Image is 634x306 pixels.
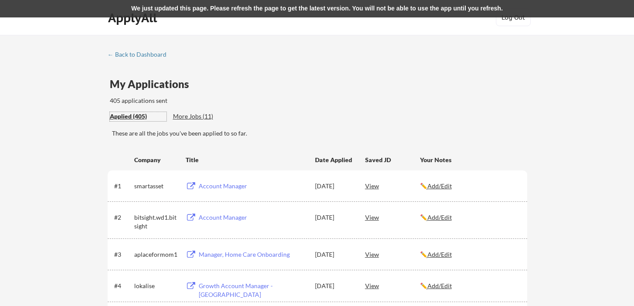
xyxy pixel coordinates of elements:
div: #4 [114,282,131,290]
div: These are job applications we think you'd be a good fit for, but couldn't apply you to automatica... [173,112,237,121]
div: Your Notes [420,156,519,164]
div: More Jobs (11) [173,112,237,121]
div: Title [186,156,307,164]
div: Manager, Home Care Onboarding [199,250,307,259]
u: Add/Edit [427,214,452,221]
button: Log Out [496,9,531,26]
div: My Applications [110,79,196,89]
div: Date Applied [315,156,353,164]
div: These are all the jobs you've been applied to so far. [112,129,527,138]
a: ← Back to Dashboard [108,51,173,60]
div: Account Manager [199,213,307,222]
u: Add/Edit [427,182,452,190]
div: lokalise [134,282,178,290]
div: [DATE] [315,250,353,259]
u: Add/Edit [427,282,452,289]
div: [DATE] [315,182,353,190]
div: These are all the jobs you've been applied to so far. [110,112,166,121]
u: Add/Edit [427,251,452,258]
div: View [365,278,420,293]
div: View [365,246,420,262]
div: #2 [114,213,131,222]
div: ApplyAll [108,10,159,25]
div: View [365,178,420,194]
div: Growth Account Manager - [GEOGRAPHIC_DATA] [199,282,307,299]
div: 405 applications sent [110,96,278,105]
div: #3 [114,250,131,259]
div: Account Manager [199,182,307,190]
div: smartasset [134,182,178,190]
div: Applied (405) [110,112,166,121]
div: bitsight.wd1.bitsight [134,213,178,230]
div: ✏️ [420,213,519,222]
div: ✏️ [420,250,519,259]
div: #1 [114,182,131,190]
div: ✏️ [420,282,519,290]
div: Company [134,156,178,164]
div: [DATE] [315,213,353,222]
div: ← Back to Dashboard [108,51,173,58]
div: View [365,209,420,225]
div: [DATE] [315,282,353,290]
div: ✏️ [420,182,519,190]
div: Saved JD [365,152,420,167]
div: aplaceformom1 [134,250,178,259]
